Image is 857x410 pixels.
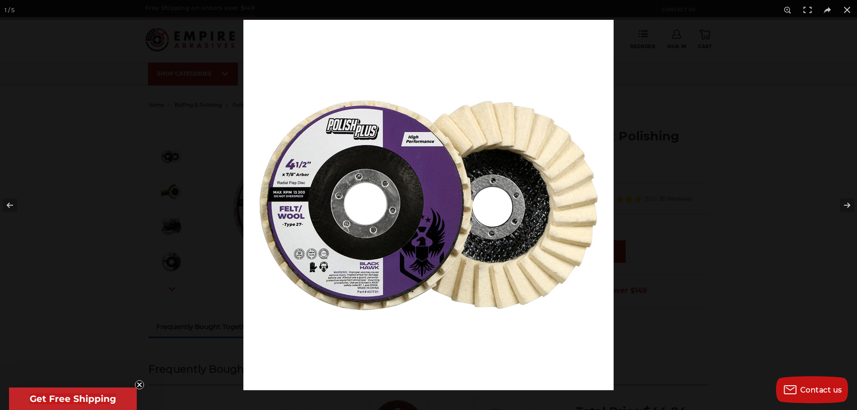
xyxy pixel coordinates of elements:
span: Contact us [800,386,842,394]
button: Contact us [776,376,848,403]
button: Close teaser [135,380,144,389]
button: Next (arrow right) [826,183,857,228]
span: Get Free Shipping [30,393,116,404]
img: 4.5_Inch_Polishing_Flap_Disc__62337.1572891524.JPG [243,20,614,390]
div: Get Free ShippingClose teaser [9,387,137,410]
